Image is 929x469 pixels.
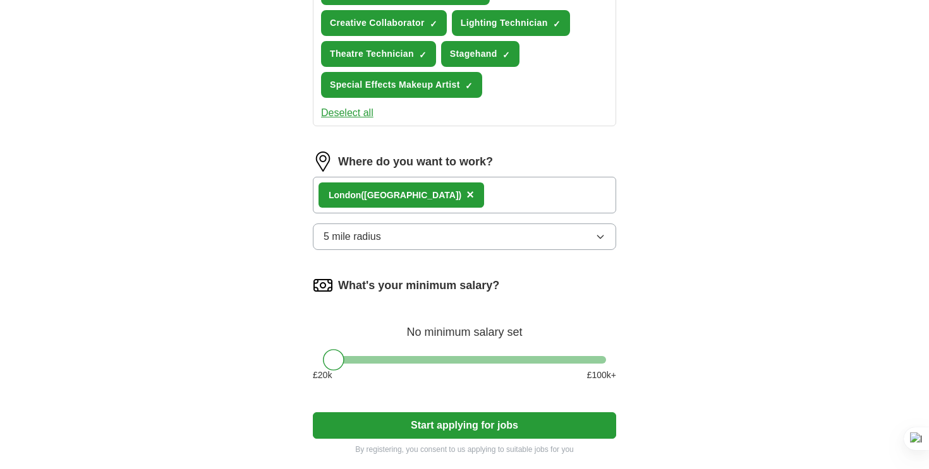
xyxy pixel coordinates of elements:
button: Theatre Technician✓ [321,41,436,67]
div: No minimum salary set [313,311,616,341]
span: Lighting Technician [461,16,548,30]
label: Where do you want to work? [338,153,493,170]
div: on [329,189,461,202]
span: ✓ [465,81,473,91]
p: By registering, you consent to us applying to suitable jobs for you [313,444,616,455]
button: 5 mile radius [313,223,616,250]
span: ✓ [430,19,437,29]
img: location.png [313,151,333,172]
strong: Lond [329,190,350,200]
span: Special Effects Makeup Artist [330,78,460,92]
span: ✓ [553,19,561,29]
span: £ 20 k [313,369,332,382]
button: Creative Collaborator✓ [321,10,447,36]
span: × [466,187,474,201]
button: Lighting Technician✓ [452,10,570,36]
span: £ 100 k+ [587,369,616,382]
span: ([GEOGRAPHIC_DATA]) [361,190,461,200]
span: ✓ [502,50,510,60]
span: Creative Collaborator [330,16,425,30]
span: 5 mile radius [324,229,381,244]
button: Deselect all [321,105,373,121]
label: What's your minimum salary? [338,277,499,294]
button: Special Effects Makeup Artist✓ [321,72,482,98]
span: Stagehand [450,47,497,61]
button: Stagehand✓ [441,41,519,67]
img: salary.png [313,275,333,295]
button: × [466,186,474,205]
span: Theatre Technician [330,47,414,61]
button: Start applying for jobs [313,412,616,439]
span: ✓ [419,50,427,60]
